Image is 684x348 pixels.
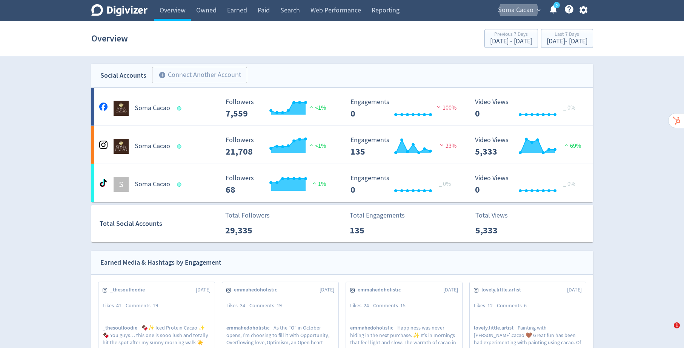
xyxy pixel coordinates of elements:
span: lovely.little.artist [481,286,525,294]
span: _ 0% [563,104,575,112]
h1: Overview [91,26,128,51]
span: emmahedoholistic [350,324,397,331]
img: positive-performance.svg [310,180,318,186]
span: <1% [307,142,326,150]
button: Soma Cacao [495,4,543,16]
p: Happiness was never hiding in the next purchase. ✨ It’s in mornings that feel light and slow. The... [350,324,458,345]
span: _thesoulfoodie [103,324,141,331]
svg: Video Views 5,333 [471,136,584,156]
p: 🍫✨ Iced Protein Cacao ✨🍫 You guys… this one is sooo lush and totally hit the spot after my sunny ... [103,324,211,345]
p: Total Views [475,210,519,221]
span: _ 0% [439,180,451,188]
svg: Followers --- [222,136,335,156]
span: expand_more [535,7,542,14]
div: Earned Media & Hashtags by Engagement [100,257,221,268]
button: Previous 7 Days[DATE] - [DATE] [484,29,538,48]
img: Soma Cacao undefined [114,101,129,116]
span: 12 [487,302,493,309]
span: 24 [364,302,369,309]
img: positive-performance.svg [307,104,315,110]
span: 15 [400,302,406,309]
span: 19 [153,302,158,309]
svg: Followers --- [222,98,335,118]
div: Previous 7 Days [490,32,532,38]
img: Soma Cacao undefined [114,139,129,154]
span: 41 [116,302,121,309]
span: _ 0% [563,180,575,188]
a: Soma Cacao undefinedSoma Cacao Followers --- Followers 21,708 <1% Engagements 135 Engagements 135... [91,126,593,164]
iframe: Intercom live chat [658,322,676,340]
img: positive-performance.svg [307,142,315,148]
span: 6 [524,302,527,309]
span: _thesoulfoodie [110,286,149,294]
svg: Followers --- [222,175,335,195]
p: Painting with [PERSON_NAME].cacao 🤎 Great fun has been had experimenting with painting using caca... [474,324,582,345]
svg: Engagements 0 [347,98,460,118]
span: emmahedoholistic [358,286,405,294]
div: Social Accounts [100,70,146,81]
svg: Video Views 0 [471,98,584,118]
span: Data last synced: 10 Oct 2025, 8:02am (AEDT) [177,106,183,110]
div: [DATE] - [DATE] [490,38,532,45]
span: [DATE] [196,286,211,294]
span: [DATE] [320,286,334,294]
img: negative-performance.svg [435,104,443,110]
span: 69% [563,142,581,150]
button: Last 7 Days[DATE]- [DATE] [541,29,593,48]
div: Comments [373,302,410,310]
p: As the “O” in October opens, I’m choosing to fill it with Opportunity, Overflowing love, Optimism... [226,324,334,345]
button: Connect Another Account [152,67,247,83]
div: Likes [350,302,373,310]
span: 19 [277,302,282,309]
div: Comments [497,302,531,310]
div: Comments [249,302,286,310]
span: 34 [240,302,245,309]
img: positive-performance.svg [563,142,570,148]
div: S [114,177,129,192]
svg: Engagements 135 [347,136,460,156]
span: 1% [310,180,326,188]
span: add_circle [158,71,166,79]
div: Comments [126,302,162,310]
h5: Soma Cacao [135,104,170,113]
span: Data last synced: 10 Oct 2025, 10:02am (AEDT) [177,182,183,187]
img: negative-performance.svg [438,142,446,148]
div: Likes [474,302,497,310]
span: [DATE] [567,286,582,294]
h5: Soma Cacao [135,180,170,189]
div: Likes [226,302,249,310]
div: Last 7 Days [547,32,587,38]
div: [DATE] - [DATE] [547,38,587,45]
div: Total Social Accounts [100,218,220,229]
p: Total Followers [225,210,270,221]
svg: Video Views 0 [471,175,584,195]
a: Soma Cacao undefinedSoma Cacao Followers --- Followers 7,559 <1% Engagements 0 Engagements 0 100%... [91,88,593,126]
p: 29,335 [225,224,269,237]
span: 1 [674,322,680,328]
span: lovely.little.artist [474,324,518,331]
a: Connect Another Account [146,68,247,83]
text: 5 [555,3,557,8]
div: Likes [103,302,126,310]
a: SSoma Cacao Followers --- Followers 68 1% Engagements 0 Engagements 0 _ 0% Video Views 0 Video Vi... [91,164,593,202]
h5: Soma Cacao [135,142,170,151]
span: <1% [307,104,326,112]
p: 135 [350,224,393,237]
span: [DATE] [443,286,458,294]
span: emmahedoholistic [234,286,281,294]
p: Total Engagements [350,210,405,221]
span: 23% [438,142,457,150]
span: emmahedoholistic [226,324,274,331]
p: 5,333 [475,224,519,237]
span: Data last synced: 10 Oct 2025, 8:02am (AEDT) [177,144,183,149]
a: 5 [553,2,560,8]
svg: Engagements 0 [347,175,460,195]
span: 100% [435,104,457,112]
span: Soma Cacao [498,4,533,16]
